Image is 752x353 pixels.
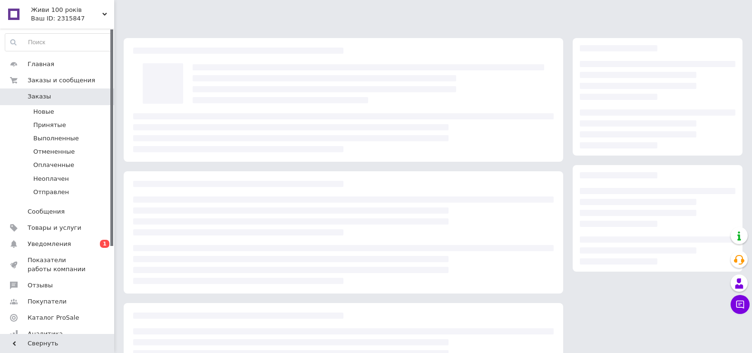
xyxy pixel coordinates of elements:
[5,34,112,51] input: Поиск
[31,6,102,14] span: Живи 100 років
[33,188,69,196] span: Отправлен
[31,14,114,23] div: Ваш ID: 2315847
[33,108,54,116] span: Новые
[28,281,53,290] span: Отзывы
[100,240,109,248] span: 1
[28,314,79,322] span: Каталог ProSale
[33,134,79,143] span: Выполненные
[33,161,74,169] span: Оплаченные
[731,295,750,314] button: Чат с покупателем
[28,76,95,85] span: Заказы и сообщения
[33,175,69,183] span: Неоплачен
[33,121,66,129] span: Принятые
[28,240,71,248] span: Уведомления
[28,297,67,306] span: Покупатели
[28,207,65,216] span: Сообщения
[28,92,51,101] span: Заказы
[28,330,63,338] span: Аналитика
[28,60,54,69] span: Главная
[28,224,81,232] span: Товары и услуги
[33,147,75,156] span: Отмененные
[28,256,88,273] span: Показатели работы компании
